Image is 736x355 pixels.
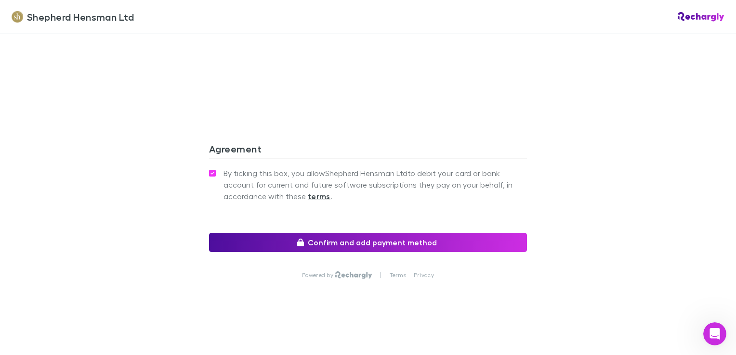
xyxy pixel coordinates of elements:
a: Terms [390,271,406,279]
a: Privacy [414,271,434,279]
img: Shepherd Hensman Ltd's Logo [12,11,23,23]
img: Rechargly Logo [335,271,372,279]
iframe: Intercom live chat [703,322,726,345]
p: | [380,271,381,279]
img: Rechargly Logo [678,12,724,22]
button: Confirm and add payment method [209,233,527,252]
h3: Agreement [209,143,527,158]
span: By ticking this box, you allow Shepherd Hensman Ltd to debit your card or bank account for curren... [223,167,527,202]
strong: terms [308,191,330,201]
p: Powered by [302,271,335,279]
span: Shepherd Hensman Ltd [27,10,134,24]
